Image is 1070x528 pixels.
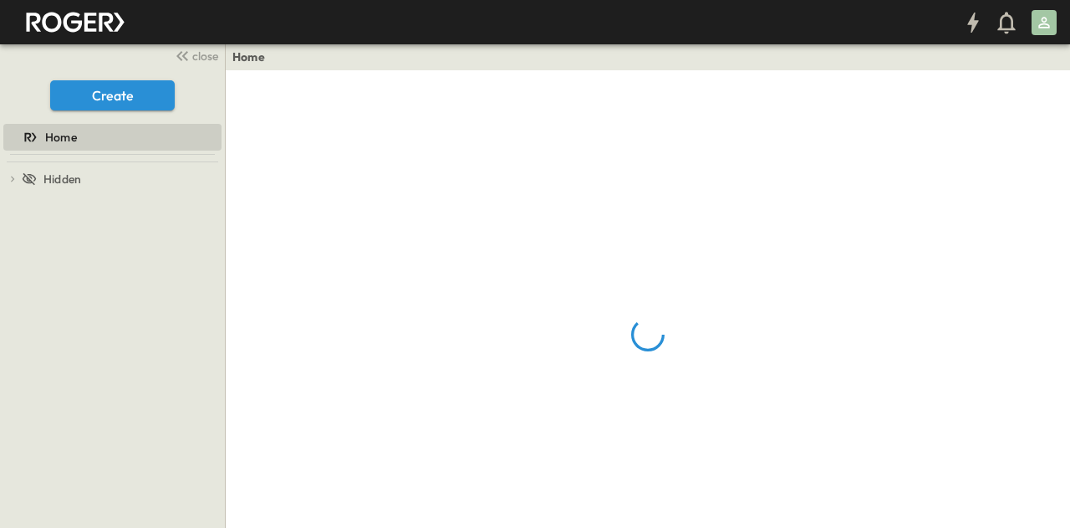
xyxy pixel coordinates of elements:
span: Hidden [43,171,81,187]
nav: breadcrumbs [232,49,275,65]
button: close [168,44,222,67]
span: close [192,48,218,64]
span: Home [45,129,77,146]
button: Create [50,80,175,110]
a: Home [3,126,218,149]
a: Home [232,49,265,65]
